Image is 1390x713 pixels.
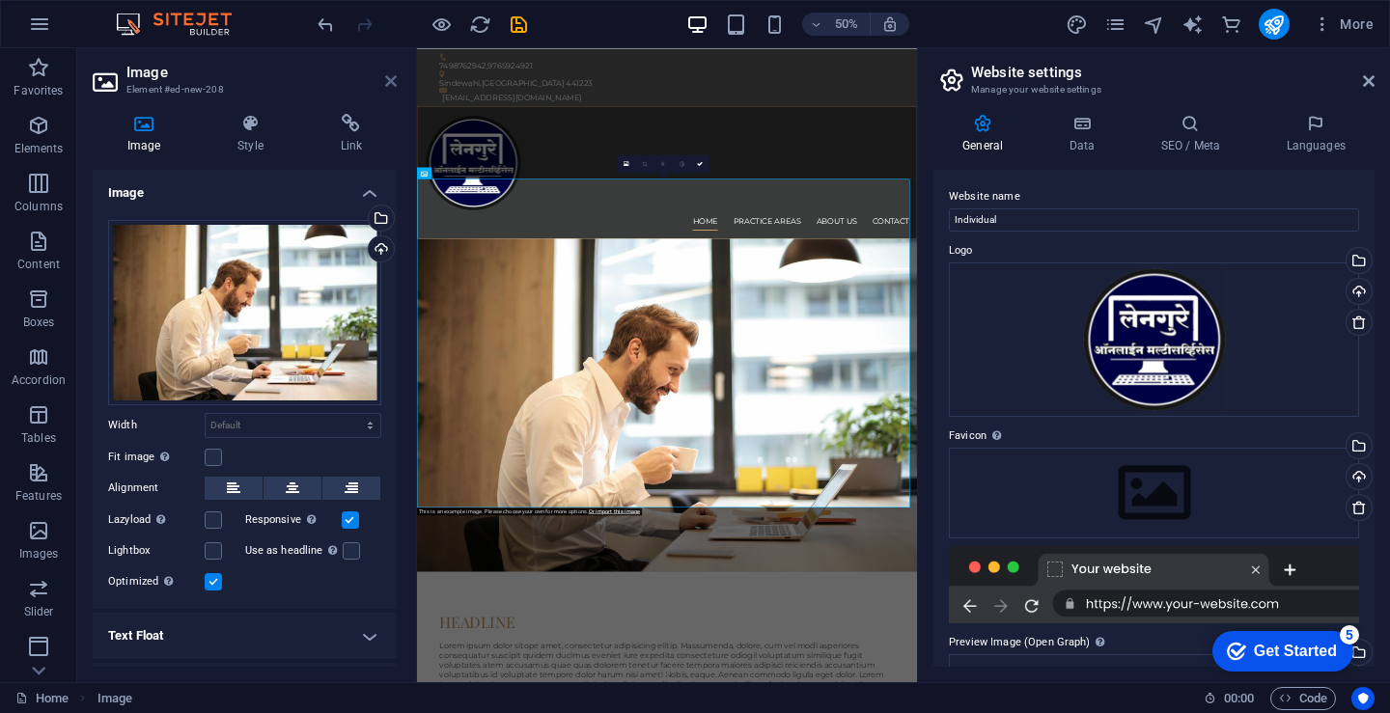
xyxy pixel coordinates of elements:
a: Blur [654,154,673,173]
label: Use as headline [245,539,343,562]
div: Get Started 5 items remaining, 0% complete [15,10,156,50]
h4: Style [203,114,305,154]
h4: Data [1040,114,1131,154]
button: More [1305,9,1381,40]
i: Pages (Ctrl+Alt+S) [1104,14,1126,36]
button: save [507,13,530,36]
div: 5 [143,4,162,23]
button: design [1066,13,1089,36]
h4: Languages [1257,114,1375,154]
i: Publish [1263,14,1285,36]
label: Fit image [108,446,205,469]
button: pages [1104,13,1127,36]
button: text_generator [1181,13,1205,36]
h4: Image [93,114,203,154]
div: Select files from the file manager, stock photos, or upload file(s) [949,448,1359,538]
a: Select files from the file manager, stock photos, or upload file(s) [618,154,636,173]
button: undo [314,13,337,36]
p: Accordion [12,372,66,388]
a: Confirm ( Ctrl ⏎ ) [691,154,709,173]
span: : [1237,691,1240,705]
i: Undo: Change image (Ctrl+Z) [315,14,337,36]
i: Navigator [1143,14,1165,36]
label: Alignment [108,477,205,500]
label: Width [108,420,205,430]
p: Columns [14,199,63,214]
p: Favorites [14,83,63,98]
i: AI Writer [1181,14,1204,36]
label: Responsive [245,508,342,532]
p: Features [15,488,62,504]
div: This is an example image. Please choose your own for more options. [417,507,643,515]
img: Editor Logo [111,13,256,36]
h3: Element #ed-new-208 [126,81,358,98]
div: Untitled-1copy-Y7-3Geaur0knZHPkMhAadQ.png [949,262,1359,417]
h6: Session time [1204,687,1255,710]
div: Get Started [57,21,140,39]
i: Design (Ctrl+Alt+Y) [1066,14,1088,36]
button: 50% [802,13,871,36]
a: Crop mode [636,154,654,173]
p: Tables [21,430,56,446]
label: Favicon [949,425,1359,448]
label: Logo [949,239,1359,262]
i: Commerce [1220,14,1242,36]
i: Save (Ctrl+S) [508,14,530,36]
span: 00 00 [1224,687,1254,710]
h3: Manage your website settings [971,81,1336,98]
a: Or import this image [589,508,640,515]
input: Name... [949,208,1359,232]
div: man-in-office-with-coffee-smiling-while-working-at-laptop-captures-the-essence-of-remote-work-TLd... [108,220,381,405]
h4: Text [93,663,397,709]
h2: Image [126,64,397,81]
label: Website name [949,185,1359,208]
h6: 50% [831,13,862,36]
button: commerce [1220,13,1243,36]
label: Preview Image (Open Graph) [949,631,1359,654]
button: Code [1270,687,1336,710]
button: reload [468,13,491,36]
a: Greyscale [673,154,691,173]
h4: Link [306,114,397,154]
p: Content [17,257,60,272]
h4: Text Float [93,613,397,659]
button: publish [1259,9,1290,40]
label: Optimized [108,570,205,593]
p: Images [19,546,59,562]
button: Click here to leave preview mode and continue editing [430,13,453,36]
label: Lightbox [108,539,205,562]
button: navigator [1143,13,1166,36]
label: Lazyload [108,508,205,532]
h4: Image [93,170,397,205]
span: Code [1279,687,1327,710]
i: On resize automatically adjust zoom level to fit chosen device. [881,15,899,33]
h4: SEO / Meta [1131,114,1257,154]
p: Boxes [23,315,55,330]
span: Click to select. Double-click to edit [97,687,132,710]
i: Reload page [469,14,491,36]
a: Click to cancel selection. Double-click to open Pages [15,687,69,710]
nav: breadcrumb [97,687,132,710]
button: Usercentrics [1351,687,1375,710]
h2: Website settings [971,64,1375,81]
p: Slider [24,604,54,619]
p: Elements [14,141,64,156]
span: More [1313,14,1374,34]
h4: General [933,114,1040,154]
